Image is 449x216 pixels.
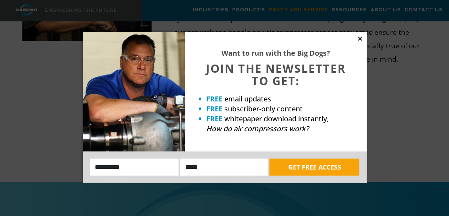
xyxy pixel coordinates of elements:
strong: FREE [206,114,223,123]
span: email updates [224,94,271,104]
span: whitepaper download instantly, [224,114,329,123]
button: Close [357,35,363,42]
input: Email [180,159,268,176]
button: GET FREE ACCESS [269,159,359,176]
span: JOIN THE NEWSLETTER TO GET: [206,61,346,88]
strong: FREE [206,94,223,104]
span: subscriber-only content [224,104,303,113]
strong: FREE [206,104,223,113]
input: Name: [90,159,179,176]
em: How do air compressors work? [206,124,309,133]
strong: Want to run with the Big Dogs? [221,48,330,58]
